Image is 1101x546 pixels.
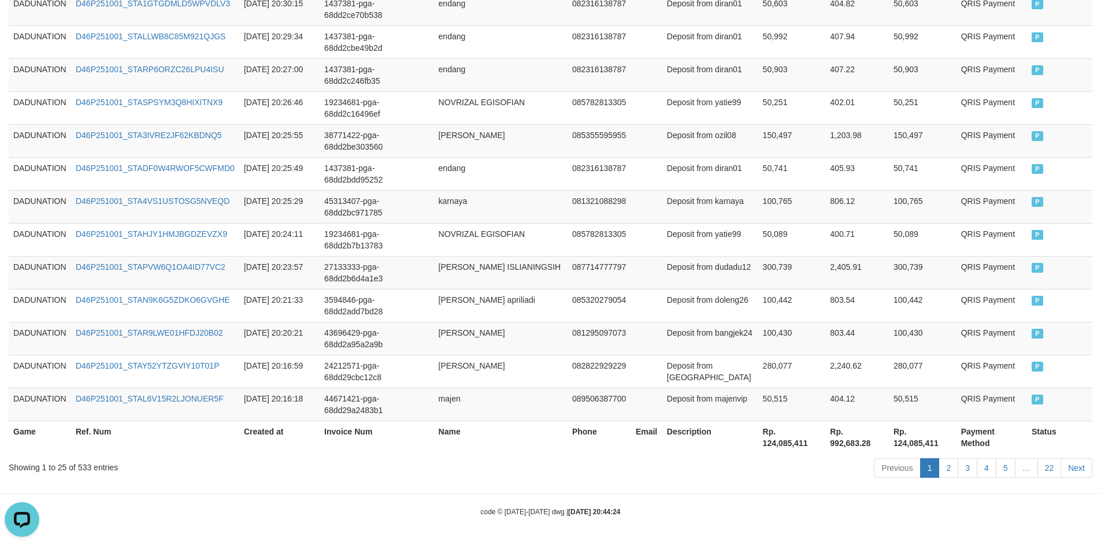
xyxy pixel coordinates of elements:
[662,124,758,157] td: Deposit from ozil08
[1061,458,1092,478] a: Next
[825,25,889,58] td: 407.94
[825,190,889,223] td: 806.12
[9,289,71,322] td: DADUNATION
[1032,362,1043,372] span: PAID
[568,388,631,421] td: 089506387700
[434,190,568,223] td: karnaya
[320,223,433,256] td: 19234681-pga-68dd2b7b13783
[889,124,957,157] td: 150,497
[9,91,71,124] td: DADUNATION
[568,355,631,388] td: 082822929229
[957,322,1027,355] td: QRIS Payment
[434,25,568,58] td: endang
[320,421,433,454] th: Invoice Num
[1032,32,1043,42] span: PAID
[76,65,224,74] a: D46P251001_STARP6ORZC26LPU4ISU
[957,124,1027,157] td: QRIS Payment
[76,295,230,304] a: D46P251001_STAN9K6G5ZDKO6GVGHE
[76,98,223,107] a: D46P251001_STASPSYM3Q8HIXITNX9
[957,91,1027,124] td: QRIS Payment
[239,223,320,256] td: [DATE] 20:24:11
[957,190,1027,223] td: QRIS Payment
[568,124,631,157] td: 085355595955
[9,124,71,157] td: DADUNATION
[825,223,889,256] td: 400.71
[758,289,826,322] td: 100,442
[1032,131,1043,141] span: PAID
[76,32,225,41] a: D46P251001_STALLWB8C85M921QJGS
[889,157,957,190] td: 50,741
[631,421,662,454] th: Email
[1032,395,1043,404] span: PAID
[568,256,631,289] td: 087714777797
[662,223,758,256] td: Deposit from yatie99
[977,458,996,478] a: 4
[1032,230,1043,240] span: PAID
[957,157,1027,190] td: QRIS Payment
[662,355,758,388] td: Deposit from [GEOGRAPHIC_DATA]
[568,289,631,322] td: 085320279054
[957,421,1027,454] th: Payment Method
[662,157,758,190] td: Deposit from diran01
[76,164,235,173] a: D46P251001_STADF0W4RWOF5CWFMD0
[825,124,889,157] td: 1,203.98
[76,262,225,272] a: D46P251001_STAPVW6Q1OA4ID77VC2
[662,256,758,289] td: Deposit from dudadu12
[9,322,71,355] td: DADUNATION
[889,223,957,256] td: 50,089
[758,388,826,421] td: 50,515
[758,58,826,91] td: 50,903
[239,256,320,289] td: [DATE] 20:23:57
[320,25,433,58] td: 1437381-pga-68dd2cbe49b2d
[239,157,320,190] td: [DATE] 20:25:49
[889,421,957,454] th: Rp. 124,085,411
[568,322,631,355] td: 081295097073
[825,256,889,289] td: 2,405.91
[434,388,568,421] td: majen
[320,124,433,157] td: 38771422-pga-68dd2be303560
[957,25,1027,58] td: QRIS Payment
[9,223,71,256] td: DADUNATION
[1027,421,1092,454] th: Status
[434,58,568,91] td: endang
[320,58,433,91] td: 1437381-pga-68dd2c246fb35
[889,388,957,421] td: 50,515
[239,58,320,91] td: [DATE] 20:27:00
[957,58,1027,91] td: QRIS Payment
[825,157,889,190] td: 405.93
[825,355,889,388] td: 2,240.62
[1032,263,1043,273] span: PAID
[568,223,631,256] td: 085782813305
[239,388,320,421] td: [DATE] 20:16:18
[568,508,620,516] strong: [DATE] 20:44:24
[239,322,320,355] td: [DATE] 20:20:21
[434,355,568,388] td: [PERSON_NAME]
[568,421,631,454] th: Phone
[662,322,758,355] td: Deposit from bangjek24
[662,58,758,91] td: Deposit from diran01
[920,458,940,478] a: 1
[662,388,758,421] td: Deposit from majenvip
[1032,296,1043,306] span: PAID
[1037,458,1062,478] a: 22
[76,229,227,239] a: D46P251001_STAHJY1HMJBGDZEVZX9
[825,91,889,124] td: 402.01
[320,388,433,421] td: 44671421-pga-68dd29a2483b1
[1032,98,1043,108] span: PAID
[957,289,1027,322] td: QRIS Payment
[889,289,957,322] td: 100,442
[76,131,222,140] a: D46P251001_STA3IVRE2JF62KBDNQ5
[9,421,71,454] th: Game
[825,289,889,322] td: 803.54
[758,157,826,190] td: 50,741
[889,58,957,91] td: 50,903
[76,328,223,337] a: D46P251001_STAR9LWE01HFDJ20B02
[239,421,320,454] th: Created at
[996,458,1015,478] a: 5
[957,256,1027,289] td: QRIS Payment
[239,355,320,388] td: [DATE] 20:16:59
[957,388,1027,421] td: QRIS Payment
[889,355,957,388] td: 280,077
[434,289,568,322] td: [PERSON_NAME] apriliadi
[434,91,568,124] td: NOVRIZAL EGISOFIAN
